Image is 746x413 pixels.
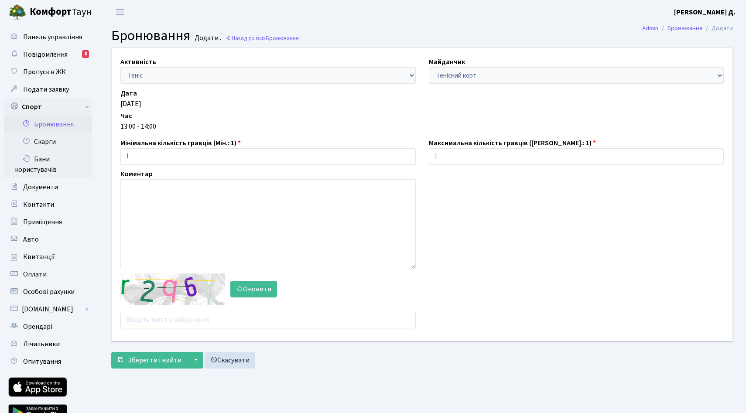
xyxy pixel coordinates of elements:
label: Дата [120,88,137,99]
button: Переключити навігацію [109,5,131,19]
label: Максимальна кількість гравців ([PERSON_NAME].: 1) [429,138,596,148]
span: Подати заявку [23,85,69,94]
a: Бани користувачів [4,150,92,178]
span: Документи [23,182,58,192]
a: Панель управління [4,28,92,46]
a: Орендарі [4,318,92,335]
small: Додати . [193,34,221,42]
li: Додати [702,24,733,33]
div: [DATE] [120,99,724,109]
a: Назад до всіхБронювання [226,34,299,42]
span: Особові рахунки [23,287,75,297]
label: Коментар [120,169,153,179]
img: default [120,273,225,305]
span: Повідомлення [23,50,68,59]
label: Час [120,111,132,121]
label: Майданчик [429,57,465,67]
a: Бронювання [667,24,702,33]
div: 13:00 - 14:00 [120,121,724,132]
b: Комфорт [30,5,72,19]
span: Панель управління [23,32,82,42]
a: Лічильники [4,335,92,353]
a: [DOMAIN_NAME] [4,300,92,318]
a: Контакти [4,196,92,213]
nav: breadcrumb [629,19,746,38]
a: Документи [4,178,92,196]
span: Пропуск в ЖК [23,67,66,77]
span: Авто [23,235,39,244]
label: Мінімальна кількість гравців (Мін.: 1) [120,138,241,148]
span: Таун [30,5,92,20]
a: Admin [642,24,658,33]
a: Спорт [4,98,92,116]
a: Скасувати [205,352,255,369]
button: Оновити [230,281,277,297]
span: Контакти [23,200,54,209]
div: 8 [82,50,89,58]
a: Повідомлення8 [4,46,92,63]
span: Бронювання [111,26,190,46]
a: Опитування [4,353,92,370]
span: Оплати [23,270,47,279]
span: Квитанції [23,252,55,262]
a: Авто [4,231,92,248]
a: Бронювання [4,116,92,133]
span: Бронювання [266,34,299,42]
label: Активність [120,57,156,67]
span: Зберегти і вийти [128,355,181,365]
a: Квитанції [4,248,92,266]
button: Зберегти і вийти [111,352,187,369]
span: Опитування [23,357,61,366]
a: Особові рахунки [4,283,92,300]
a: Пропуск в ЖК [4,63,92,81]
a: Подати заявку [4,81,92,98]
a: Скарги [4,133,92,150]
a: [PERSON_NAME] Д. [674,7,736,17]
span: Лічильники [23,339,60,349]
input: Введіть текст із зображення [120,312,416,328]
a: Приміщення [4,213,92,231]
img: logo.png [9,3,26,21]
span: Орендарі [23,322,52,331]
span: Приміщення [23,217,62,227]
a: Оплати [4,266,92,283]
